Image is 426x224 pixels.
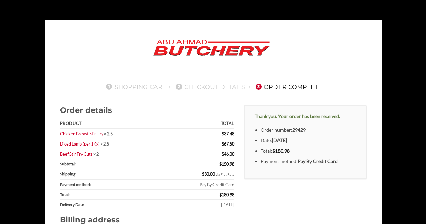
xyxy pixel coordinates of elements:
[104,131,113,136] strong: × 2.5
[255,113,340,119] strong: Thank you. Your order has been received.
[222,151,224,157] span: $
[261,137,356,145] li: Date:
[272,148,290,154] bdi: 180.98
[219,161,234,167] span: 150.98
[60,105,234,115] h2: Order details
[292,127,306,133] strong: 29429
[104,83,166,90] a: 1Shopping Cart
[60,159,164,169] th: Subtotal:
[60,78,366,95] nav: Checkout steps
[60,141,100,147] a: Diced Lamb (per 1Kg)
[148,35,275,61] img: Abu Ahmad Butchery
[202,171,204,177] span: $
[60,131,103,136] a: Chicken Breast Stir-Fry
[164,119,234,129] th: Total
[222,141,224,147] span: $
[261,147,356,155] li: Total:
[222,141,234,147] bdi: 67.50
[60,200,164,210] th: Delivery Date
[219,161,222,167] span: $
[60,119,164,129] th: Product
[202,171,215,177] span: 30.00
[164,180,234,190] td: Pay By Credit Card
[272,137,287,143] strong: [DATE]
[164,200,234,210] td: [DATE]
[106,84,112,90] span: 1
[216,172,234,177] small: via Flat Rate
[60,169,164,180] th: Shipping:
[60,190,164,200] th: Total:
[222,151,234,157] bdi: 46.00
[176,84,182,90] span: 2
[219,192,234,197] span: 180.98
[93,151,99,157] strong: × 2
[60,180,164,190] th: Payment method:
[261,158,356,165] li: Payment method:
[298,158,338,164] strong: Pay By Credit Card
[261,126,356,134] li: Order number:
[174,83,245,90] a: 2Checkout details
[222,131,224,136] span: $
[272,148,275,154] span: $
[219,192,222,197] span: $
[100,141,109,147] strong: × 2.5
[60,151,93,157] a: Beef Stir Fry Cuts
[222,131,234,136] bdi: 37.48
